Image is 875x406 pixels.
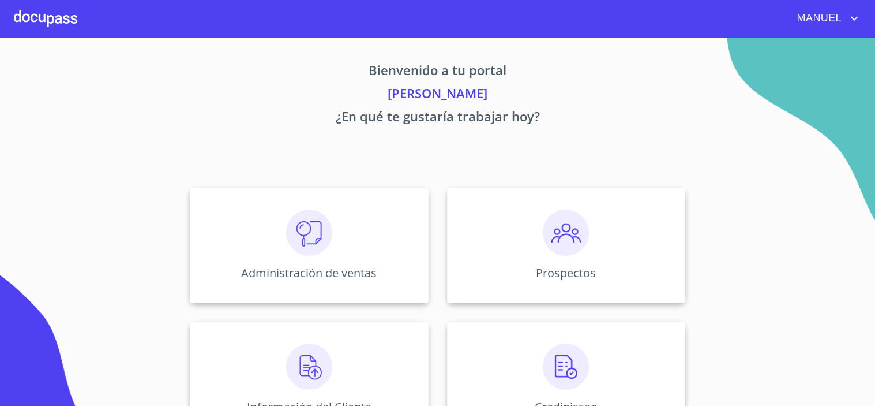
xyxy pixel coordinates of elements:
img: carga.png [286,344,332,390]
p: Administración de ventas [241,265,377,281]
p: ¿En qué te gustaría trabajar hoy? [82,107,793,130]
img: verificacion.png [543,344,589,390]
img: consulta.png [286,210,332,256]
p: Bienvenido a tu portal [82,61,793,84]
span: MANUEL [788,9,847,28]
img: prospectos.png [543,210,589,256]
button: account of current user [788,9,861,28]
p: Prospectos [536,265,596,281]
p: [PERSON_NAME] [82,84,793,107]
